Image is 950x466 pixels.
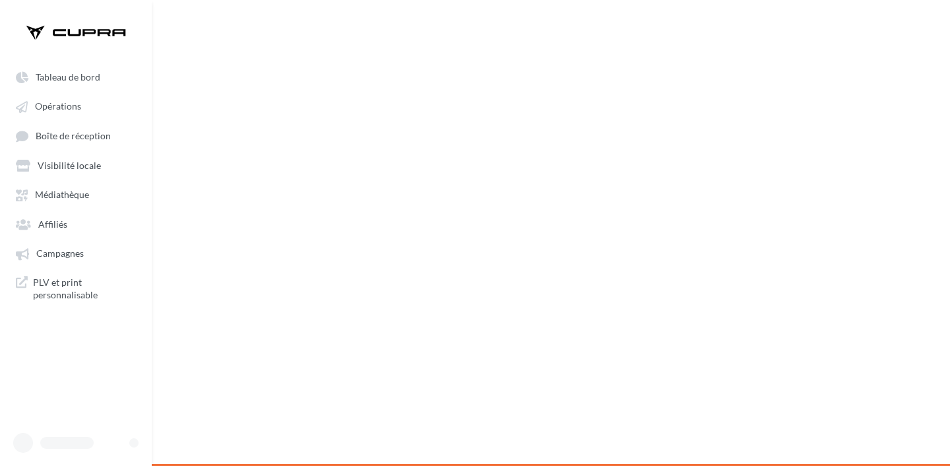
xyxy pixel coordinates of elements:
span: Boîte de réception [36,130,111,141]
a: Affiliés [8,212,144,236]
a: Opérations [8,94,144,117]
span: PLV et print personnalisable [33,276,136,302]
a: Tableau de bord [8,65,144,88]
span: Visibilité locale [38,160,101,171]
a: Boîte de réception [8,123,144,148]
a: Visibilité locale [8,153,144,177]
a: Médiathèque [8,182,144,206]
a: PLV et print personnalisable [8,271,144,307]
span: Tableau de bord [36,71,100,83]
span: Médiathèque [35,189,89,201]
span: Opérations [35,101,81,112]
span: Campagnes [36,248,84,259]
a: Campagnes [8,241,144,265]
span: Affiliés [38,218,67,230]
